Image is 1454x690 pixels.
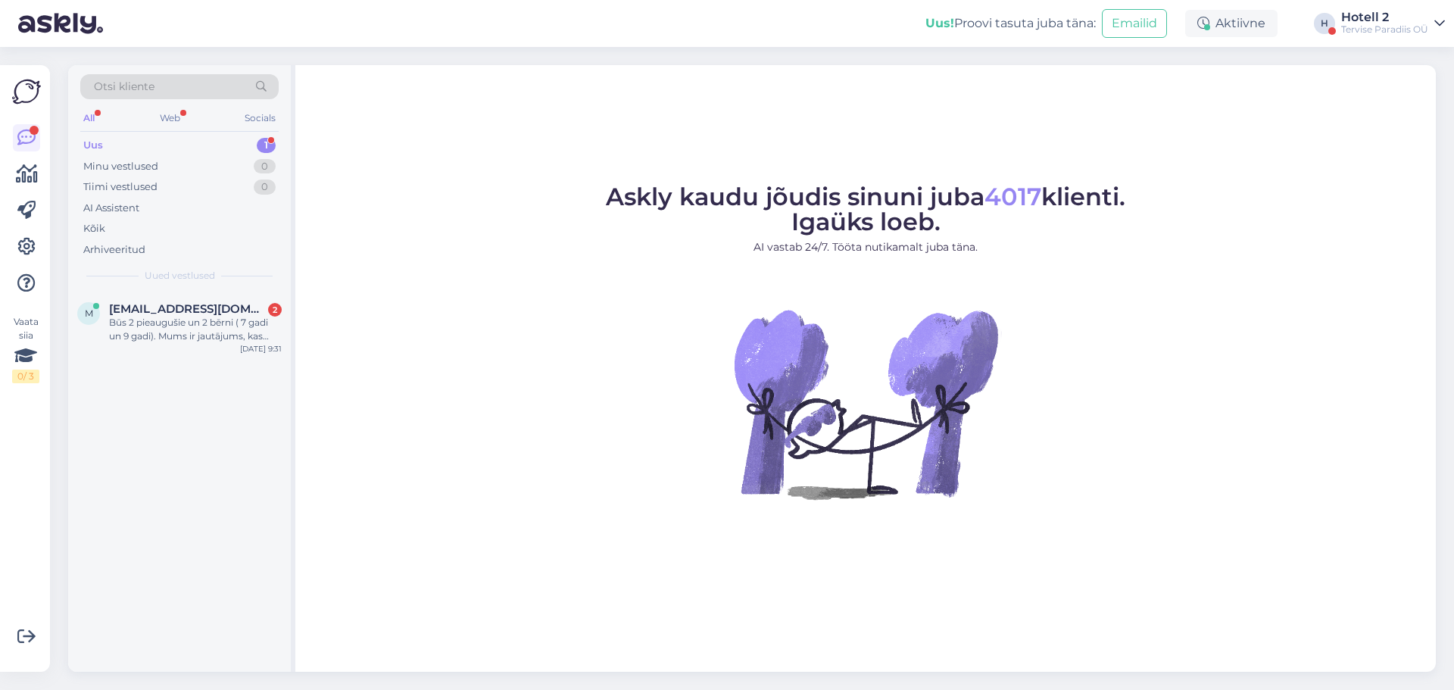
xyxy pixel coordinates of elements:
[83,138,103,153] div: Uus
[268,303,282,317] div: 2
[1314,13,1335,34] div: H
[157,108,183,128] div: Web
[80,108,98,128] div: All
[984,182,1041,211] span: 4017
[1341,11,1445,36] a: Hotell 2Tervise Paradiis OÜ
[83,180,158,195] div: Tiimi vestlused
[1102,9,1167,38] button: Emailid
[1341,11,1428,23] div: Hotell 2
[83,221,105,236] div: Kõik
[109,302,267,316] span: muranelolita@gmail.com
[1185,10,1278,37] div: Aktiivne
[83,201,139,216] div: AI Assistent
[606,239,1125,255] p: AI vastab 24/7. Tööta nutikamalt juba täna.
[729,267,1002,540] img: No Chat active
[254,180,276,195] div: 0
[12,77,41,106] img: Askly Logo
[12,315,39,383] div: Vaata siia
[109,316,282,343] div: Būs 2 pieaugušie un 2 bērni ( 7 gadi un 9 gadi). Mums ir jautājums, kas ietilpst Jaungada ballītē...
[83,159,158,174] div: Minu vestlused
[240,343,282,354] div: [DATE] 9:31
[254,159,276,174] div: 0
[606,182,1125,236] span: Askly kaudu jõudis sinuni juba klienti. Igaüks loeb.
[925,16,954,30] b: Uus!
[257,138,276,153] div: 1
[12,370,39,383] div: 0 / 3
[242,108,279,128] div: Socials
[1341,23,1428,36] div: Tervise Paradiis OÜ
[83,242,145,258] div: Arhiveeritud
[925,14,1096,33] div: Proovi tasuta juba täna:
[94,79,154,95] span: Otsi kliente
[85,308,93,319] span: m
[145,269,215,283] span: Uued vestlused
